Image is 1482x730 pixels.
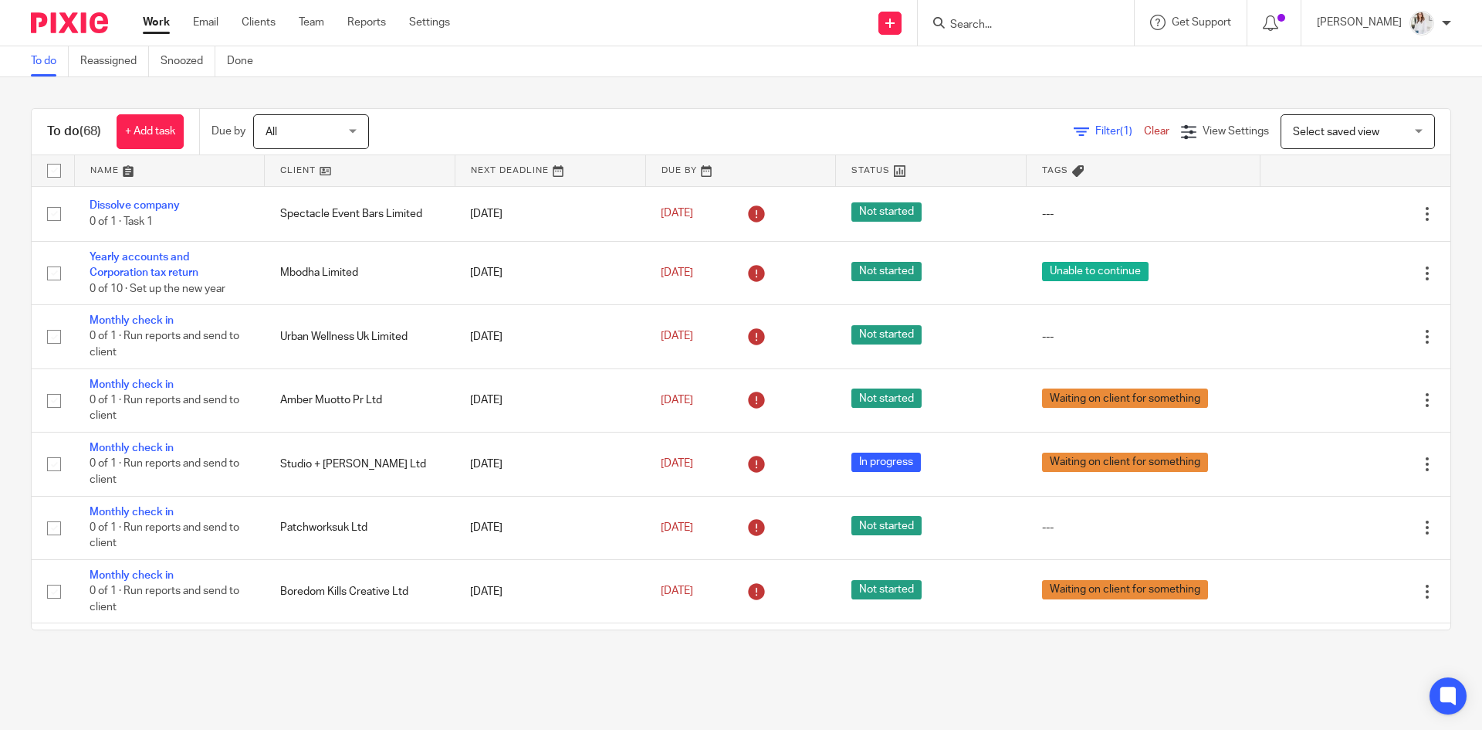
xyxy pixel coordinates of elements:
[90,200,180,211] a: Dissolve company
[661,522,693,533] span: [DATE]
[161,46,215,76] a: Snoozed
[661,331,693,342] span: [DATE]
[851,389,922,408] span: Not started
[242,15,276,30] a: Clients
[851,580,922,599] span: Not started
[851,202,922,222] span: Not started
[455,496,645,559] td: [DATE]
[90,315,174,326] a: Monthly check in
[90,459,239,486] span: 0 of 1 · Run reports and send to client
[1042,166,1068,175] span: Tags
[851,262,922,281] span: Not started
[851,516,922,535] span: Not started
[1042,329,1245,345] div: ---
[193,15,218,30] a: Email
[143,15,170,30] a: Work
[1042,206,1245,222] div: ---
[1172,17,1231,28] span: Get Support
[455,241,645,304] td: [DATE]
[1042,453,1208,472] span: Waiting on client for something
[851,325,922,345] span: Not started
[265,560,455,623] td: Boredom Kills Creative Ltd
[661,459,693,470] span: [DATE]
[455,560,645,623] td: [DATE]
[661,395,693,406] span: [DATE]
[661,209,693,219] span: [DATE]
[265,368,455,432] td: Amber Muotto Pr Ltd
[265,433,455,496] td: Studio + [PERSON_NAME] Ltd
[90,252,198,278] a: Yearly accounts and Corporation tax return
[90,379,174,390] a: Monthly check in
[90,331,239,358] span: 0 of 1 · Run reports and send to client
[455,623,645,687] td: [DATE]
[90,570,174,581] a: Monthly check in
[266,127,277,138] span: All
[265,496,455,559] td: Patchworksuk Ltd
[1042,262,1149,281] span: Unable to continue
[347,15,386,30] a: Reports
[265,186,455,241] td: Spectacle Event Bars Limited
[90,216,153,227] span: 0 of 1 · Task 1
[409,15,450,30] a: Settings
[265,305,455,368] td: Urban Wellness Uk Limited
[227,46,265,76] a: Done
[31,12,108,33] img: Pixie
[661,267,693,278] span: [DATE]
[265,241,455,304] td: Mbodha Limited
[211,124,245,139] p: Due by
[117,114,184,149] a: + Add task
[1144,126,1169,137] a: Clear
[80,46,149,76] a: Reassigned
[265,623,455,687] td: Boredom Kills Creative Ltd
[90,284,225,294] span: 0 of 10 · Set up the new year
[1293,127,1379,138] span: Select saved view
[90,507,174,518] a: Monthly check in
[1095,126,1144,137] span: Filter
[455,305,645,368] td: [DATE]
[455,433,645,496] td: [DATE]
[1203,126,1269,137] span: View Settings
[949,19,1088,32] input: Search
[31,46,69,76] a: To do
[455,368,645,432] td: [DATE]
[851,453,921,472] span: In progress
[1042,389,1208,408] span: Waiting on client for something
[1120,126,1132,137] span: (1)
[80,125,101,138] span: (68)
[90,522,239,549] span: 0 of 1 · Run reports and send to client
[299,15,324,30] a: Team
[90,395,239,422] span: 0 of 1 · Run reports and send to client
[47,124,101,140] h1: To do
[1317,15,1402,30] p: [PERSON_NAME]
[455,186,645,241] td: [DATE]
[90,443,174,453] a: Monthly check in
[1042,520,1245,535] div: ---
[661,586,693,597] span: [DATE]
[1042,580,1208,599] span: Waiting on client for something
[90,586,239,613] span: 0 of 1 · Run reports and send to client
[1409,11,1434,36] img: Daisy.JPG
